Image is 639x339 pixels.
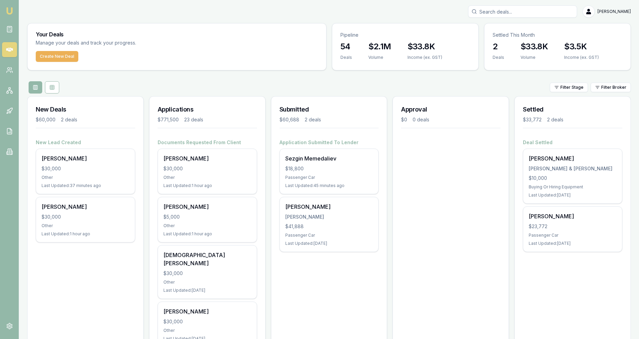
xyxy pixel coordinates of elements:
[36,105,135,114] h3: New Deals
[158,105,257,114] h3: Applications
[285,183,373,188] div: Last Updated: 45 minutes ago
[305,116,321,123] div: 2 deals
[163,251,251,267] div: [DEMOGRAPHIC_DATA][PERSON_NAME]
[408,41,442,52] h3: $33.8K
[340,32,470,38] p: Pipeline
[285,154,373,163] div: Sezgin Memedaliev
[529,165,617,172] div: [PERSON_NAME] & [PERSON_NAME]
[560,85,584,90] span: Filter Stage
[163,154,251,163] div: [PERSON_NAME]
[184,116,203,123] div: 23 deals
[285,203,373,211] div: [PERSON_NAME]
[163,165,251,172] div: $30,000
[163,318,251,325] div: $30,000
[564,55,599,60] div: Income (ex. GST)
[521,41,548,52] h3: $33.8K
[42,203,129,211] div: [PERSON_NAME]
[5,7,14,15] img: emu-icon-u.png
[163,288,251,293] div: Last Updated: [DATE]
[163,279,251,285] div: Other
[42,183,129,188] div: Last Updated: 37 minutes ago
[42,175,129,180] div: Other
[368,41,391,52] h3: $2.1M
[529,233,617,238] div: Passenger Car
[368,55,391,60] div: Volume
[523,116,542,123] div: $33,772
[523,139,622,146] h4: Deal Settled
[42,154,129,163] div: [PERSON_NAME]
[163,328,251,333] div: Other
[529,223,617,230] div: $23,772
[285,223,373,230] div: $41,888
[279,105,379,114] h3: Submitted
[408,55,442,60] div: Income (ex. GST)
[564,41,599,52] h3: $3.5K
[550,83,588,92] button: Filter Stage
[529,192,617,198] div: Last Updated: [DATE]
[340,41,352,52] h3: 54
[401,116,407,123] div: $0
[36,51,78,62] button: Create New Deal
[521,55,548,60] div: Volume
[163,270,251,277] div: $30,000
[36,32,318,37] h3: Your Deals
[42,165,129,172] div: $30,000
[163,203,251,211] div: [PERSON_NAME]
[158,116,179,123] div: $771,500
[468,5,577,18] input: Search deals
[529,184,617,190] div: Buying Or Hiring Equipment
[36,139,135,146] h4: New Lead Created
[285,175,373,180] div: Passenger Car
[279,139,379,146] h4: Application Submitted To Lender
[163,307,251,316] div: [PERSON_NAME]
[163,223,251,228] div: Other
[163,183,251,188] div: Last Updated: 1 hour ago
[523,105,622,114] h3: Settled
[597,9,631,14] span: [PERSON_NAME]
[547,116,563,123] div: 2 deals
[529,154,617,163] div: [PERSON_NAME]
[413,116,429,123] div: 0 deals
[601,85,626,90] span: Filter Broker
[529,212,617,220] div: [PERSON_NAME]
[285,233,373,238] div: Passenger Car
[493,41,504,52] h3: 2
[42,223,129,228] div: Other
[36,116,55,123] div: $60,000
[163,175,251,180] div: Other
[285,214,373,220] div: [PERSON_NAME]
[340,55,352,60] div: Deals
[493,32,622,38] p: Settled This Month
[285,165,373,172] div: $18,800
[42,214,129,220] div: $30,000
[529,241,617,246] div: Last Updated: [DATE]
[493,55,504,60] div: Deals
[36,39,210,47] p: Manage your deals and track your progress.
[285,241,373,246] div: Last Updated: [DATE]
[163,231,251,237] div: Last Updated: 1 hour ago
[163,214,251,220] div: $5,000
[158,139,257,146] h4: Documents Requested From Client
[61,116,77,123] div: 2 deals
[279,116,299,123] div: $60,688
[529,175,617,182] div: $10,000
[42,231,129,237] div: Last Updated: 1 hour ago
[591,83,631,92] button: Filter Broker
[401,105,500,114] h3: Approval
